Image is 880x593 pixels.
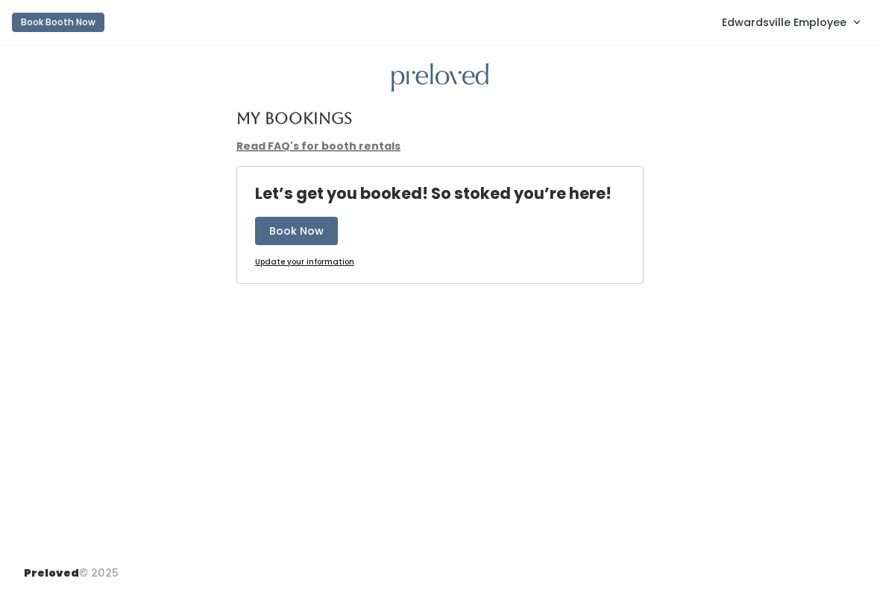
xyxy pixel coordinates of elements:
[236,139,400,153] a: Read FAQ's for booth rentals
[392,63,488,92] img: preloved logo
[255,185,612,202] h4: Let’s get you booked! So stoked you’re here!
[255,257,354,268] a: Update your information
[24,565,79,580] span: Preloved
[24,554,119,581] div: © 2025
[255,217,338,245] button: Book Now
[236,110,352,127] h4: My Bookings
[12,13,104,32] button: Book Booth Now
[12,6,104,39] a: Book Booth Now
[722,14,846,31] span: Edwardsville Employee
[707,6,874,38] a: Edwardsville Employee
[255,256,354,267] u: Update your information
